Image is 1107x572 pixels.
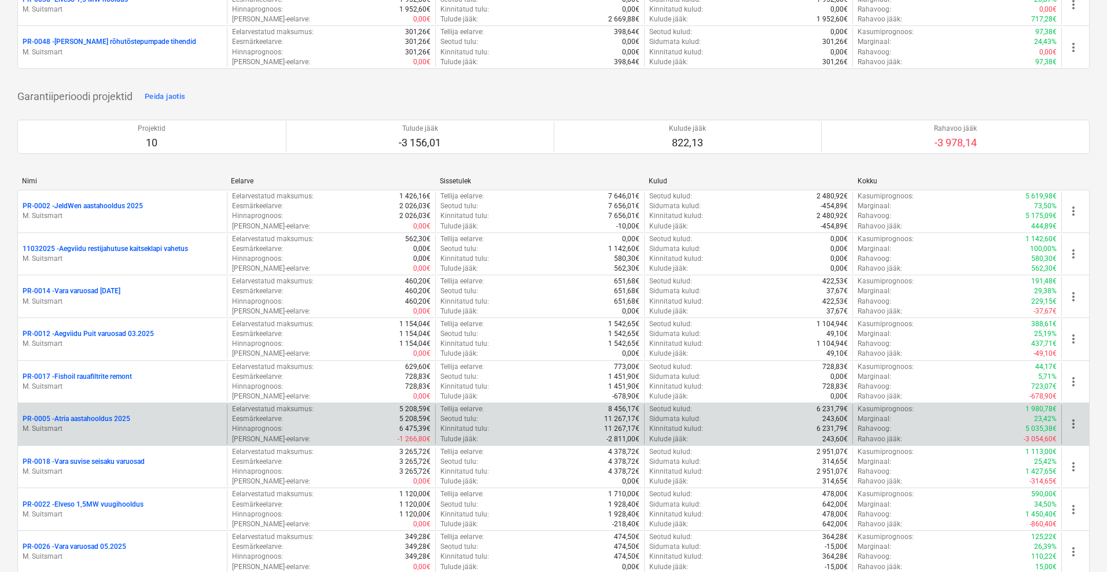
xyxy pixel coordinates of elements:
[1029,392,1057,401] p: -678,90€
[822,362,848,372] p: 728,83€
[23,542,126,552] p: PR-0026 - Vara varuosad 05.2025
[1034,201,1057,211] p: 73,50%
[440,222,478,231] p: Tulude jääk :
[23,339,222,349] p: M. Suitsmart
[858,392,902,401] p: Rahavoo jääk :
[1024,434,1057,444] p: -3 054,60€
[1031,319,1057,329] p: 388,61€
[1066,40,1080,54] span: more_vert
[231,177,431,185] div: Eelarve
[649,319,692,329] p: Seotud kulud :
[440,297,489,307] p: Kinnitatud tulu :
[23,329,154,339] p: PR-0012 - Aegviidu Puit varuosad 03.2025
[1031,264,1057,274] p: 562,30€
[232,57,310,67] p: [PERSON_NAME]-eelarve :
[826,286,848,296] p: 37,67€
[399,124,441,134] p: Tulude jääk
[604,424,639,434] p: 11 267,17€
[413,307,431,316] p: 0,00€
[858,319,914,329] p: Kasumiprognoos :
[440,191,484,201] p: Tellija eelarve :
[1066,332,1080,346] span: more_vert
[23,37,196,47] p: PR-0048 - [PERSON_NAME] rõhutõstepumpade tihendid
[649,382,703,392] p: Kinnitatud kulud :
[858,47,891,57] p: Rahavoog :
[17,90,133,104] p: Garantiiperioodi projektid
[232,211,283,221] p: Hinnaprognoos :
[232,5,283,14] p: Hinnaprognoos :
[232,276,314,286] p: Eelarvestatud maksumus :
[1025,404,1057,414] p: 1 980,78€
[608,14,639,24] p: 2 669,88€
[405,382,431,392] p: 728,83€
[440,349,478,359] p: Tulude jääk :
[232,424,283,434] p: Hinnaprognoos :
[399,136,441,150] p: -3 156,01
[1031,339,1057,349] p: 437,71€
[649,211,703,221] p: Kinnitatud kulud :
[405,47,431,57] p: 301,26€
[608,211,639,221] p: 7 656,01€
[23,457,145,467] p: PR-0018 - Vara suvise seisaku varuosad
[622,307,639,316] p: 0,00€
[649,27,692,37] p: Seotud kulud :
[858,244,891,254] p: Marginaal :
[1039,47,1057,57] p: 0,00€
[830,392,848,401] p: 0,00€
[1066,204,1080,218] span: more_vert
[440,5,489,14] p: Kinnitatud tulu :
[399,424,431,434] p: 6 475,39€
[858,264,902,274] p: Rahavoo jääk :
[22,177,222,185] div: Nimi
[23,372,132,382] p: PR-0017 - Fishoil rauafiltrite remont
[1034,307,1057,316] p: -37,67€
[23,201,143,211] p: PR-0002 - JeldWen aastahooldus 2025
[822,57,848,67] p: 301,26€
[649,191,692,201] p: Seotud kulud :
[608,244,639,254] p: 1 142,60€
[399,447,431,457] p: 3 265,72€
[405,372,431,382] p: 728,83€
[232,244,283,254] p: Eesmärkeelarve :
[830,372,848,382] p: 0,00€
[23,500,222,519] div: PR-0022 -Elveso 1,5MW vuugihooldusM. Suitsmart
[622,234,639,244] p: 0,00€
[830,234,848,244] p: 0,00€
[23,297,222,307] p: M. Suitsmart
[858,191,914,201] p: Kasumiprognoos :
[232,362,314,372] p: Eelarvestatud maksumus :
[649,286,701,296] p: Sidumata kulud :
[649,244,701,254] p: Sidumata kulud :
[649,297,703,307] p: Kinnitatud kulud :
[821,201,848,211] p: -454,89€
[858,414,891,424] p: Marginaal :
[1066,247,1080,261] span: more_vert
[23,329,222,349] div: PR-0012 -Aegviidu Puit varuosad 03.2025M. Suitsmart
[1035,27,1057,37] p: 97,38€
[23,510,222,519] p: M. Suitsmart
[232,414,283,424] p: Eesmärkeelarve :
[614,264,639,274] p: 562,30€
[608,201,639,211] p: 7 656,01€
[649,14,688,24] p: Kulude jääk :
[440,57,478,67] p: Tulude jääk :
[413,392,431,401] p: 0,00€
[232,329,283,339] p: Eesmärkeelarve :
[612,392,639,401] p: -678,90€
[826,307,848,316] p: 37,67€
[413,264,431,274] p: 0,00€
[405,286,431,296] p: 460,20€
[1025,191,1057,201] p: 5 619,98€
[440,362,484,372] p: Tellija eelarve :
[858,234,914,244] p: Kasumiprognoos :
[649,349,688,359] p: Kulude jääk :
[1066,460,1080,474] span: more_vert
[608,404,639,414] p: 8 456,17€
[440,14,478,24] p: Tulude jääk :
[614,254,639,264] p: 580,30€
[232,264,310,274] p: [PERSON_NAME]-eelarve :
[440,234,484,244] p: Tellija eelarve :
[614,276,639,286] p: 651,68€
[614,362,639,372] p: 773,00€
[23,457,222,477] div: PR-0018 -Vara suvise seisaku varuosadM. Suitsmart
